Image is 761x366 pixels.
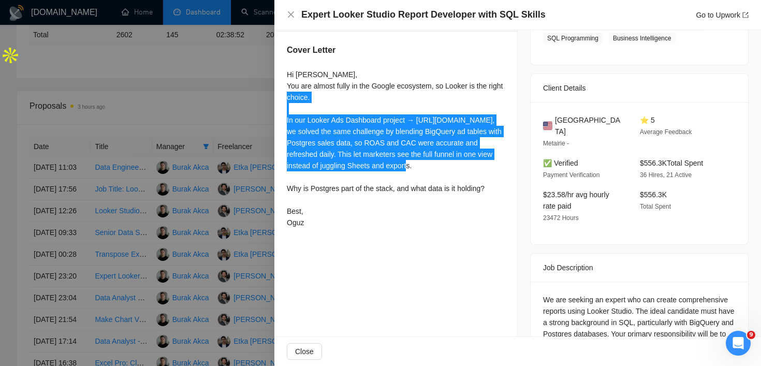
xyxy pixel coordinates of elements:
span: 9 [747,331,755,339]
button: Close [287,10,295,19]
span: [GEOGRAPHIC_DATA] [555,114,623,137]
img: 🇺🇸 [543,120,552,131]
span: ✅ Verified [543,159,578,167]
span: Payment Verification [543,171,599,179]
span: close [287,10,295,19]
span: 36 Hires, 21 Active [640,171,692,179]
span: Average Feedback [640,128,692,136]
iframe: Intercom live chat [726,331,751,356]
span: Close [295,346,314,357]
button: Close [287,343,322,360]
span: Total Spent [640,203,671,210]
span: 23472 Hours [543,214,579,222]
span: Metairie - [543,140,569,147]
span: $556.3K Total Spent [640,159,703,167]
h4: Expert Looker Studio Report Developer with SQL Skills [301,8,546,21]
div: Hi [PERSON_NAME], You are almost fully in the Google ecosystem, so Looker is the right choice. In... [287,69,505,228]
span: ⭐ 5 [640,116,655,124]
div: Client Details [543,74,736,102]
span: $556.3K [640,191,667,199]
span: Business Intelligence [609,33,676,44]
a: Go to Upworkexport [696,11,749,19]
span: $23.58/hr avg hourly rate paid [543,191,609,210]
span: SQL Programming [543,33,603,44]
span: export [742,12,749,18]
div: Job Description [543,254,736,282]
